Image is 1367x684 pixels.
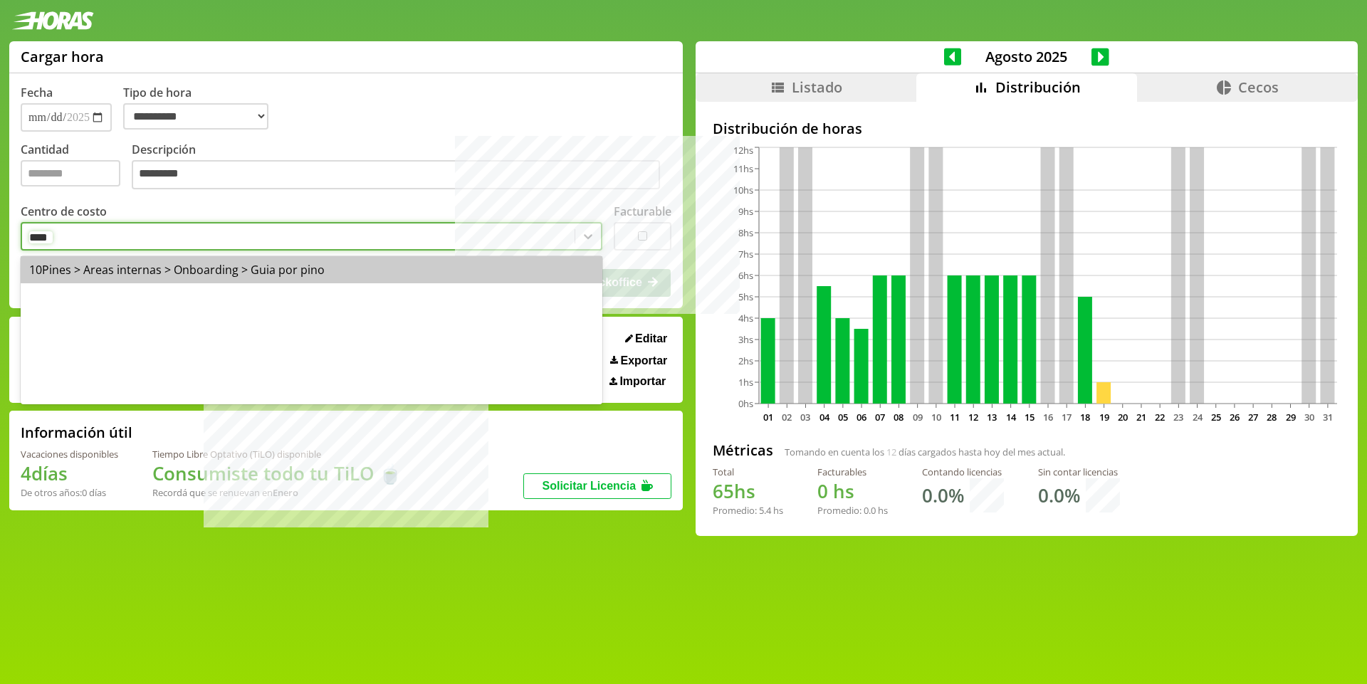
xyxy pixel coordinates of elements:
[1248,411,1258,423] text: 27
[1285,411,1295,423] text: 29
[922,465,1004,478] div: Contando licencias
[713,478,734,504] span: 65
[785,446,1065,458] span: Tomando en cuenta los días cargados hasta hoy del mes actual.
[1025,411,1035,423] text: 15
[132,160,660,190] textarea: Descripción
[738,397,753,410] tspan: 0hs
[733,144,753,157] tspan: 12hs
[968,411,978,423] text: 12
[606,354,671,368] button: Exportar
[950,411,960,423] text: 11
[21,486,118,499] div: De otros años: 0 días
[1118,411,1128,423] text: 20
[713,119,1341,138] h2: Distribución de horas
[782,411,792,423] text: 02
[738,269,753,282] tspan: 6hs
[713,504,783,517] div: Promedio: hs
[21,461,118,486] h1: 4 días
[857,411,866,423] text: 06
[817,478,888,504] h1: hs
[817,478,828,504] span: 0
[21,256,602,283] div: 10Pines > Areas internas > Onboarding > Guia por pino
[995,78,1081,97] span: Distribución
[21,47,104,66] h1: Cargar hora
[123,85,280,132] label: Tipo de hora
[1099,411,1109,423] text: 19
[542,480,636,492] span: Solicitar Licencia
[1304,411,1314,423] text: 30
[21,204,107,219] label: Centro de costo
[922,483,964,508] h1: 0.0 %
[864,504,876,517] span: 0.0
[1080,411,1090,423] text: 18
[123,103,268,130] select: Tipo de hora
[635,332,667,345] span: Editar
[713,478,783,504] h1: hs
[1043,411,1053,423] text: 16
[987,411,997,423] text: 13
[817,504,888,517] div: Promedio: hs
[738,205,753,218] tspan: 9hs
[21,85,53,100] label: Fecha
[11,11,94,30] img: logotipo
[894,411,904,423] text: 08
[913,411,923,423] text: 09
[1323,411,1333,423] text: 31
[733,162,753,175] tspan: 11hs
[152,486,402,499] div: Recordá que se renuevan en
[759,504,771,517] span: 5.4
[713,465,783,478] div: Total
[931,411,941,423] text: 10
[875,411,885,423] text: 07
[523,473,671,499] button: Solicitar Licencia
[21,142,132,194] label: Cantidad
[792,78,842,97] span: Listado
[614,204,671,219] label: Facturable
[1267,411,1277,423] text: 28
[1038,465,1120,478] div: Sin contar licencias
[733,184,753,196] tspan: 10hs
[800,411,810,423] text: 03
[738,312,753,325] tspan: 4hs
[738,354,753,367] tspan: 2hs
[21,160,120,186] input: Cantidad
[621,332,672,346] button: Editar
[152,448,402,461] div: Tiempo Libre Optativo (TiLO) disponible
[738,290,753,303] tspan: 5hs
[1173,411,1183,423] text: 23
[1192,411,1203,423] text: 24
[619,375,666,388] span: Importar
[1062,411,1072,423] text: 17
[1238,78,1279,97] span: Cecos
[1038,483,1080,508] h1: 0.0 %
[273,486,298,499] b: Enero
[1230,411,1240,423] text: 26
[132,142,671,194] label: Descripción
[1211,411,1221,423] text: 25
[763,411,773,423] text: 01
[838,411,848,423] text: 05
[713,441,773,460] h2: Métricas
[961,47,1091,66] span: Agosto 2025
[738,226,753,239] tspan: 8hs
[817,465,888,478] div: Facturables
[886,446,896,458] span: 12
[738,333,753,346] tspan: 3hs
[21,448,118,461] div: Vacaciones disponibles
[1006,411,1017,423] text: 14
[21,423,132,442] h2: Información útil
[621,354,668,367] span: Exportar
[1155,411,1165,423] text: 22
[738,248,753,261] tspan: 7hs
[819,411,830,423] text: 04
[738,376,753,389] tspan: 1hs
[152,461,402,486] h1: Consumiste todo tu TiLO 🍵
[1136,411,1146,423] text: 21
